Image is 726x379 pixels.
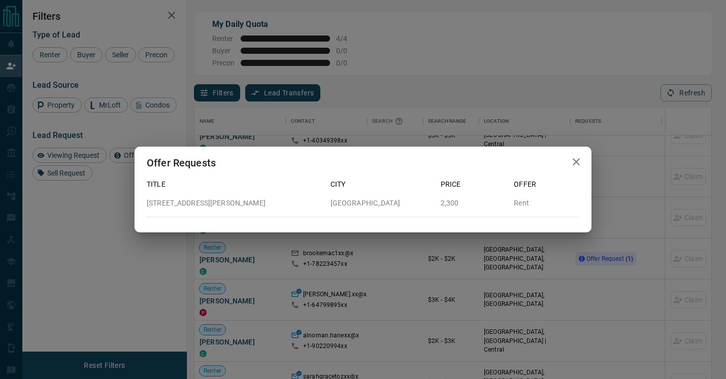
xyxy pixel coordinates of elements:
[147,198,322,209] p: [STREET_ADDRESS][PERSON_NAME]
[331,179,433,190] p: City
[331,198,433,209] p: [GEOGRAPHIC_DATA]
[147,179,322,190] p: Title
[441,198,506,209] p: 2,300
[135,147,228,179] h2: Offer Requests
[514,179,579,190] p: Offer
[514,198,579,209] p: Rent
[441,179,506,190] p: Price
